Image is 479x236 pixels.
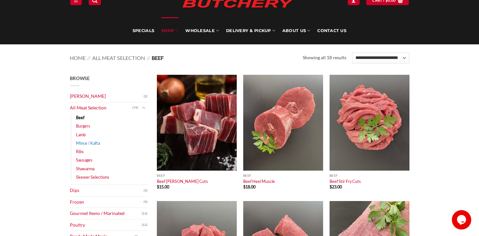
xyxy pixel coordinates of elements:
a: [PERSON_NAME] [70,91,144,102]
bdi: 15.00 [157,184,169,189]
a: Burgers [76,122,90,130]
span: (5) [144,186,147,196]
span: $ [243,184,245,189]
iframe: chat widget [452,210,473,230]
span: // [147,55,150,61]
img: Beef Heel Muscle [243,75,323,171]
a: Beef [PERSON_NAME] Cuts [157,179,208,184]
a: Gourmet Items / Marinated [70,208,142,219]
img: Beef Curry Cuts [157,75,237,171]
a: Specials [133,17,154,44]
a: Wholesale [185,17,219,44]
a: Mince / Kafta [76,139,100,147]
bdi: 23.00 [330,184,342,189]
span: (74) [132,103,138,113]
a: Poultry [70,219,142,231]
a: Contact Us [317,17,346,44]
span: Browse [70,75,90,81]
p: Beef [157,174,237,177]
p: Showing all 18 results [303,54,346,62]
a: SHOP [161,17,178,44]
a: Lamb [76,130,86,139]
a: Dips [70,185,144,196]
a: Sausages [76,156,93,164]
a: Home [70,55,86,61]
a: Beef [76,113,84,122]
p: Beef [243,174,323,177]
span: $ [157,184,159,189]
img: Beef Stir Fry Cuts [330,75,409,171]
span: (2) [144,92,147,101]
span: (9) [144,197,147,207]
a: Beef Heel Muscle [243,179,275,184]
a: All Meat Selection [70,102,132,114]
span: (12) [142,220,147,230]
span: // [87,55,91,61]
span: (13) [142,209,147,219]
p: Beef [330,174,409,177]
select: Shop order [352,52,409,63]
a: Frozen [70,197,144,208]
bdi: 18.00 [243,184,256,189]
a: Skewer Selections [76,173,109,181]
a: Beef Stir Fry Cuts [330,179,361,184]
a: All Meat Selection [92,55,145,61]
a: Ribs [76,147,84,156]
a: Shawarma [76,164,94,173]
button: Toggle [140,104,147,111]
a: About Us [282,17,310,44]
span: Beef [152,55,164,61]
a: Delivery & Pickup [226,17,275,44]
span: $ [330,184,332,189]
